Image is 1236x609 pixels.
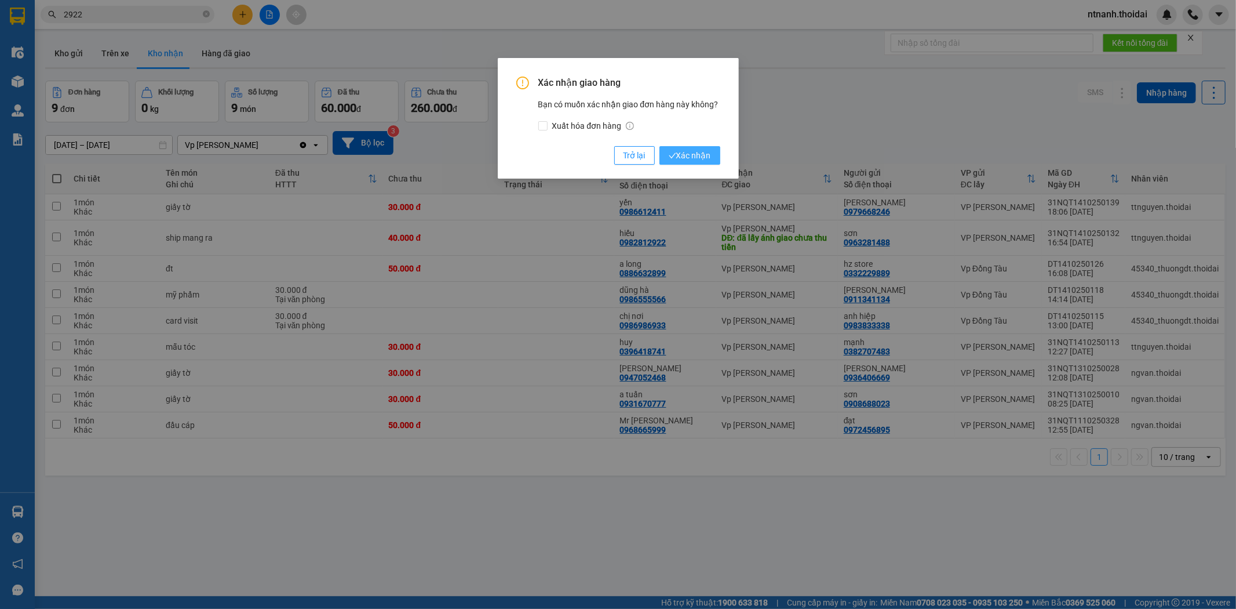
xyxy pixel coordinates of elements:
span: Xuất hóa đơn hàng [548,119,639,132]
span: Xác nhận giao hàng [538,77,720,89]
span: Trở lại [624,149,646,162]
span: Xác nhận [669,149,711,162]
div: Bạn có muốn xác nhận giao đơn hàng này không? [538,98,720,132]
span: exclamation-circle [516,77,529,89]
span: check [669,152,676,159]
button: Trở lại [614,146,655,165]
span: info-circle [626,122,634,130]
button: checkXác nhận [659,146,720,165]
